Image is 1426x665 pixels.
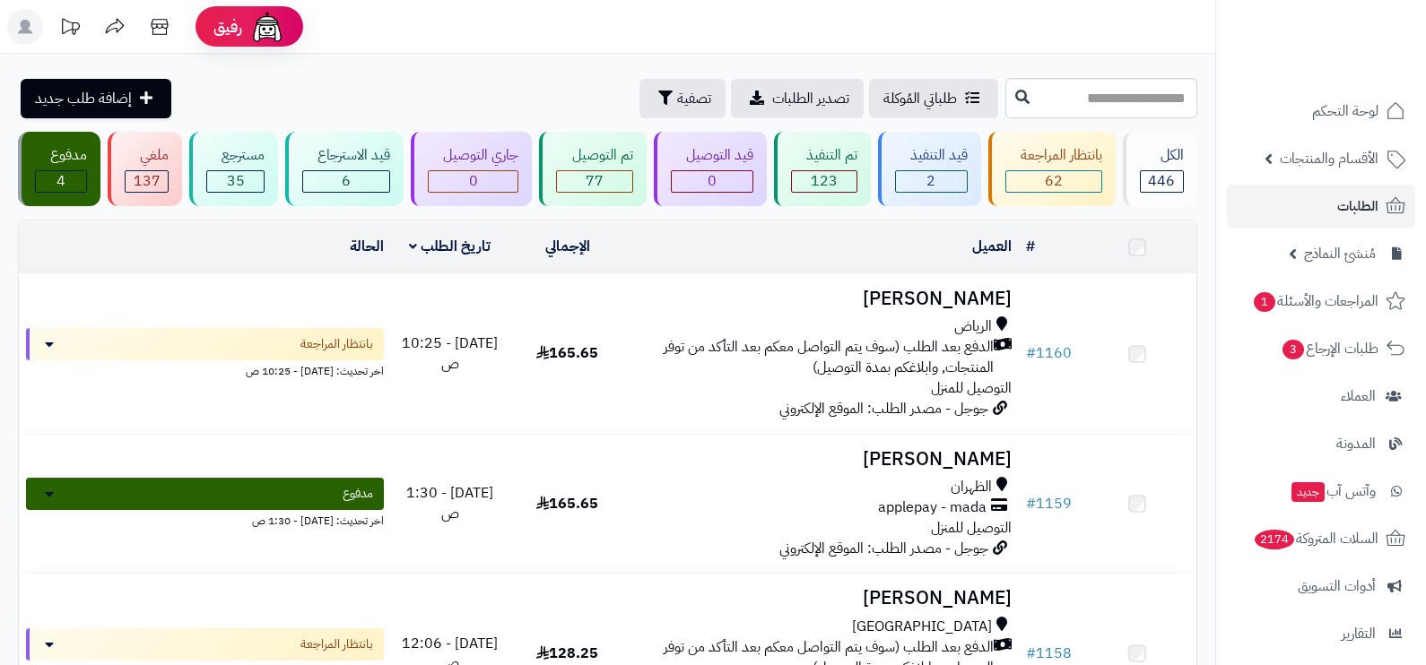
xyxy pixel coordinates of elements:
span: 137 [134,170,161,192]
div: قيد التوصيل [671,145,753,166]
a: مدفوع 4 [14,132,104,206]
div: جاري التوصيل [428,145,518,166]
a: تم التنفيذ 123 [770,132,874,206]
span: الطلبات [1337,194,1378,219]
div: قيد الاسترجاع [302,145,390,166]
a: العميل [972,236,1012,257]
span: الأقسام والمنتجات [1280,146,1378,171]
span: جوجل - مصدر الطلب: الموقع الإلكتروني [779,538,988,559]
a: تاريخ الطلب [409,236,491,257]
span: 165.65 [536,493,598,514]
a: #1160 [1026,342,1072,364]
span: [DATE] - 10:25 ص [402,332,498,375]
a: # [1026,236,1035,257]
a: #1158 [1026,643,1072,664]
span: المراجعات والأسئلة [1252,289,1378,314]
span: رفيق [213,16,242,38]
span: 128.25 [536,643,598,664]
div: الكل [1140,145,1184,166]
span: 3 [1283,340,1304,359]
span: 62 [1045,170,1063,192]
div: 6 [303,171,389,192]
a: قيد التوصيل 0 [650,132,770,206]
h3: [PERSON_NAME] [633,289,1011,309]
div: بانتظار المراجعة [1005,145,1102,166]
button: تصفية [639,79,726,118]
span: [GEOGRAPHIC_DATA] [852,617,992,637]
a: طلباتي المُوكلة [869,79,998,118]
a: الكل446 [1119,132,1201,206]
a: طلبات الإرجاع3 [1227,327,1415,370]
span: [DATE] - 1:30 ص [406,482,493,524]
span: # [1026,493,1036,514]
span: # [1026,643,1036,664]
span: السلات المتروكة [1253,526,1378,551]
span: التوصيل للمنزل [931,517,1012,539]
span: 123 [811,170,838,192]
div: 123 [792,171,856,192]
span: مُنشئ النماذج [1304,241,1376,266]
a: أدوات التسويق [1227,565,1415,608]
div: اخر تحديث: [DATE] - 10:25 ص [26,360,384,379]
span: لوحة التحكم [1312,99,1378,124]
h3: [PERSON_NAME] [633,449,1011,470]
a: المراجعات والأسئلة1 [1227,280,1415,323]
a: السلات المتروكة2174 [1227,517,1415,560]
div: مدفوع [35,145,87,166]
span: المدونة [1336,431,1376,456]
div: 77 [557,171,631,192]
div: 35 [207,171,264,192]
a: المدونة [1227,422,1415,465]
a: الحالة [350,236,384,257]
div: 62 [1006,171,1101,192]
span: # [1026,342,1036,364]
a: قيد التنفيذ 2 [874,132,985,206]
a: تحديثات المنصة [48,9,92,49]
h3: [PERSON_NAME] [633,588,1011,609]
div: 4 [36,171,86,192]
div: تم التنفيذ [791,145,857,166]
span: 35 [227,170,245,192]
div: مسترجع [206,145,265,166]
span: طلباتي المُوكلة [883,88,957,109]
a: قيد الاسترجاع 6 [282,132,407,206]
div: تم التوصيل [556,145,632,166]
div: ملغي [125,145,169,166]
span: الرياض [954,316,992,337]
span: 4 [57,170,65,192]
span: العملاء [1341,384,1376,409]
a: #1159 [1026,493,1072,514]
span: تصفية [677,88,711,109]
img: ai-face.png [249,9,285,45]
a: العملاء [1227,375,1415,418]
a: تم التوصيل 77 [535,132,649,206]
a: الإجمالي [545,236,590,257]
div: قيد التنفيذ [895,145,968,166]
span: 2 [926,170,935,192]
span: الظهران [951,477,992,497]
div: 0 [429,171,517,192]
span: وآتس آب [1290,479,1376,504]
span: الدفع بعد الطلب (سوف يتم التواصل معكم بعد التأكد من توفر المنتجات, وابلاغكم بمدة التوصيل) [633,337,993,378]
span: بانتظار المراجعة [300,335,373,353]
a: التقارير [1227,612,1415,655]
a: الطلبات [1227,185,1415,228]
a: لوحة التحكم [1227,90,1415,133]
span: 0 [469,170,478,192]
a: تصدير الطلبات [731,79,864,118]
span: طلبات الإرجاع [1281,336,1378,361]
a: بانتظار المراجعة 62 [985,132,1119,206]
span: 446 [1148,170,1175,192]
span: 2174 [1255,530,1294,549]
span: مدفوع [343,485,373,503]
span: 1 [1254,292,1275,312]
div: 0 [672,171,752,192]
span: التوصيل للمنزل [931,377,1012,399]
div: اخر تحديث: [DATE] - 1:30 ص [26,510,384,529]
a: مسترجع 35 [186,132,282,206]
span: إضافة طلب جديد [35,88,132,109]
span: 165.65 [536,342,598,364]
a: وآتس آبجديد [1227,470,1415,513]
a: إضافة طلب جديد [21,79,171,118]
a: جاري التوصيل 0 [407,132,535,206]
